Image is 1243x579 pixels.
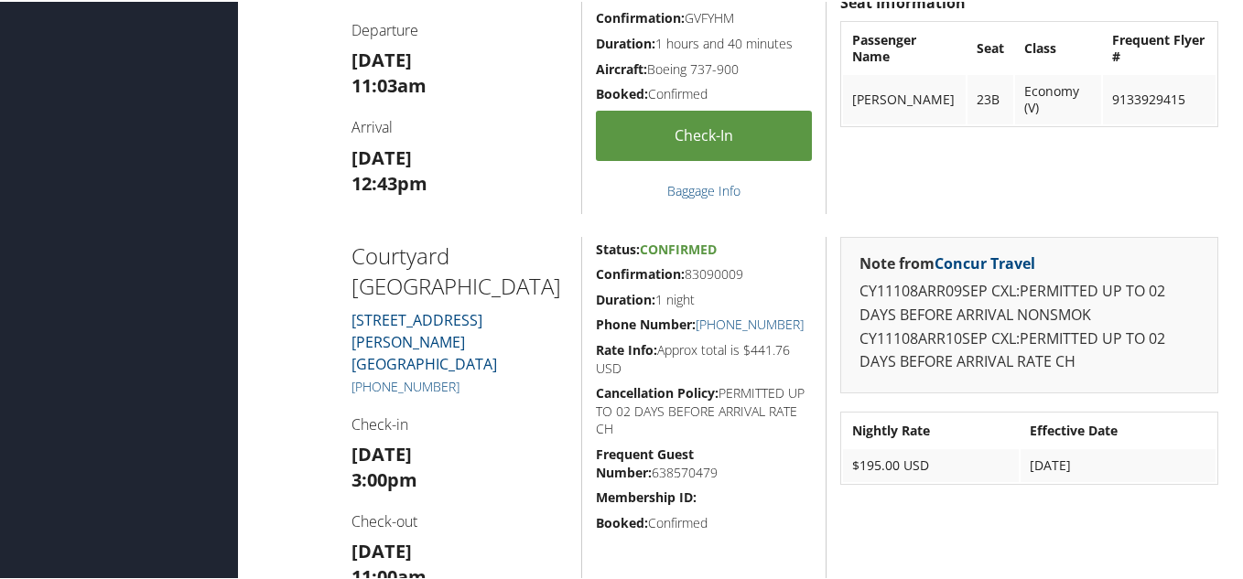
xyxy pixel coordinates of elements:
td: 23B [967,73,1013,123]
td: [DATE] [1021,447,1216,480]
p: CY11108ARR09SEP CXL:PERMITTED UP TO 02 DAYS BEFORE ARRIVAL NONSMOK CY11108ARR10SEP CXL:PERMITTED ... [859,278,1199,371]
a: [PHONE_NUMBER] [351,376,459,393]
a: Concur Travel [935,252,1035,272]
strong: Aircraft: [596,59,647,76]
h5: 83090009 [596,263,812,282]
strong: Phone Number: [596,314,696,331]
strong: Membership ID: [596,487,697,504]
h5: Confirmed [596,512,812,531]
a: [PHONE_NUMBER] [696,314,804,331]
h5: Confirmed [596,83,812,102]
h5: 638570479 [596,444,812,479]
strong: Confirmation: [596,7,685,25]
strong: [DATE] [351,537,412,562]
td: 9133929415 [1103,73,1216,123]
h5: GVFYHM [596,7,812,26]
a: [STREET_ADDRESS][PERSON_NAME][GEOGRAPHIC_DATA] [351,308,497,372]
strong: Confirmation: [596,263,685,281]
h5: 1 night [596,289,812,307]
strong: 11:03am [351,71,427,96]
a: Check-in [596,109,812,159]
strong: Duration: [596,289,655,306]
th: Passenger Name [843,22,966,71]
th: Effective Date [1021,413,1216,445]
td: Economy (V) [1015,73,1101,123]
strong: Booked: [596,83,648,101]
a: Baggage Info [667,180,740,198]
h4: Check-out [351,509,568,530]
strong: 3:00pm [351,466,417,490]
strong: Cancellation Policy: [596,382,719,400]
th: Seat [967,22,1013,71]
h5: 1 hours and 40 minutes [596,33,812,51]
h2: Courtyard [GEOGRAPHIC_DATA] [351,239,568,300]
strong: Note from [859,252,1035,272]
strong: Duration: [596,33,655,50]
strong: Status: [596,239,640,256]
strong: [DATE] [351,440,412,465]
span: Confirmed [640,239,717,256]
strong: [DATE] [351,46,412,70]
h4: Check-in [351,413,568,433]
h5: Approx total is $441.76 USD [596,339,812,375]
h5: PERMITTED UP TO 02 DAYS BEFORE ARRIVAL RATE CH [596,382,812,436]
strong: Booked: [596,512,648,530]
th: Nightly Rate [843,413,1019,445]
td: $195.00 USD [843,447,1019,480]
strong: [DATE] [351,144,412,168]
strong: Frequent Guest Number: [596,444,694,479]
h4: Arrival [351,115,568,135]
strong: 12:43pm [351,169,427,194]
th: Frequent Flyer # [1103,22,1216,71]
h4: Departure [351,18,568,38]
h5: Boeing 737-900 [596,59,812,77]
th: Class [1015,22,1101,71]
strong: Rate Info: [596,339,657,357]
td: [PERSON_NAME] [843,73,966,123]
